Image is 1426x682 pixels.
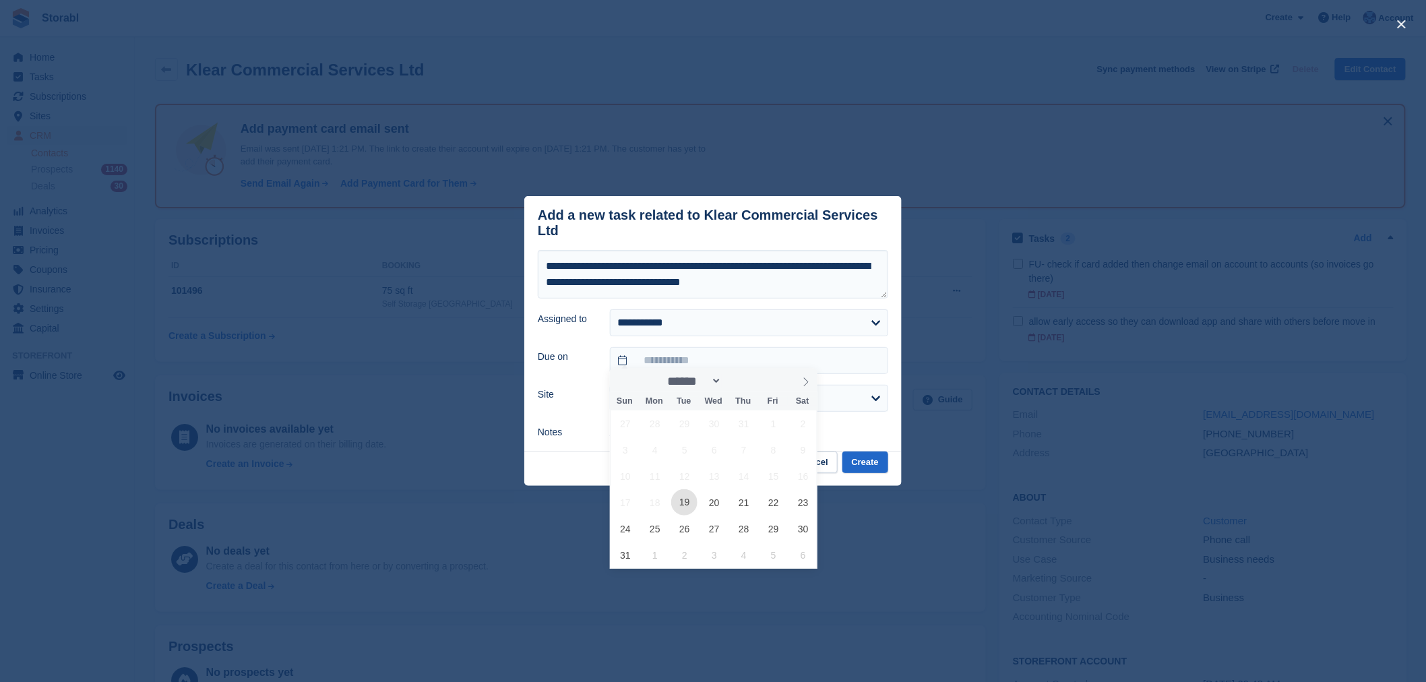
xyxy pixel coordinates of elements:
[731,410,757,437] span: July 31, 2025
[790,437,816,463] span: August 9, 2025
[642,516,668,542] span: August 25, 2025
[790,489,816,516] span: August 23, 2025
[612,410,638,437] span: July 27, 2025
[538,425,594,439] label: Notes
[701,437,727,463] span: August 6, 2025
[538,350,594,364] label: Due on
[722,374,764,388] input: Year
[760,437,786,463] span: August 8, 2025
[671,516,697,542] span: August 26, 2025
[610,397,640,406] span: Sun
[788,397,817,406] span: Sat
[731,489,757,516] span: August 21, 2025
[731,437,757,463] span: August 7, 2025
[790,463,816,489] span: August 16, 2025
[538,387,594,402] label: Site
[671,463,697,489] span: August 12, 2025
[642,410,668,437] span: July 28, 2025
[612,489,638,516] span: August 17, 2025
[612,463,638,489] span: August 10, 2025
[790,516,816,542] span: August 30, 2025
[671,410,697,437] span: July 29, 2025
[612,437,638,463] span: August 3, 2025
[642,437,668,463] span: August 4, 2025
[663,374,722,388] select: Month
[671,542,697,568] span: September 2, 2025
[699,397,728,406] span: Wed
[612,542,638,568] span: August 31, 2025
[671,437,697,463] span: August 5, 2025
[728,397,758,406] span: Thu
[731,542,757,568] span: September 4, 2025
[642,463,668,489] span: August 11, 2025
[760,410,786,437] span: August 1, 2025
[671,489,697,516] span: August 19, 2025
[701,516,727,542] span: August 27, 2025
[612,516,638,542] span: August 24, 2025
[1391,13,1413,35] button: close
[760,489,786,516] span: August 22, 2025
[701,489,727,516] span: August 20, 2025
[640,397,669,406] span: Mon
[731,516,757,542] span: August 28, 2025
[701,410,727,437] span: July 30, 2025
[642,489,668,516] span: August 18, 2025
[758,397,788,406] span: Fri
[538,208,888,239] div: Add a new task related to Klear Commercial Services Ltd
[760,516,786,542] span: August 29, 2025
[842,452,888,474] button: Create
[790,410,816,437] span: August 2, 2025
[642,542,668,568] span: September 1, 2025
[701,463,727,489] span: August 13, 2025
[731,463,757,489] span: August 14, 2025
[760,463,786,489] span: August 15, 2025
[669,397,699,406] span: Tue
[538,312,594,326] label: Assigned to
[701,542,727,568] span: September 3, 2025
[790,542,816,568] span: September 6, 2025
[760,542,786,568] span: September 5, 2025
